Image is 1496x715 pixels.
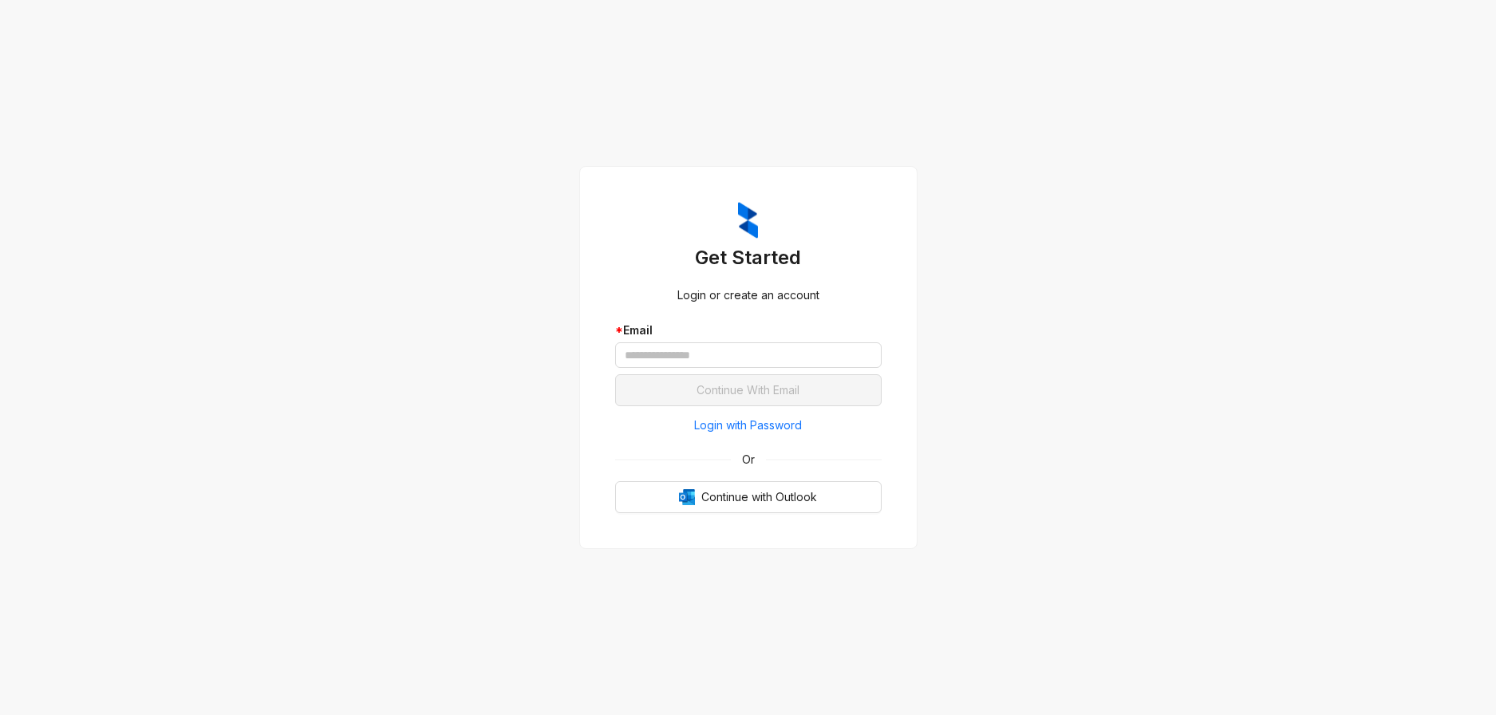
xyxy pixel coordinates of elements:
[731,451,766,468] span: Or
[615,374,882,406] button: Continue With Email
[615,245,882,271] h3: Get Started
[694,417,802,434] span: Login with Password
[738,202,758,239] img: ZumaIcon
[615,286,882,304] div: Login or create an account
[615,322,882,339] div: Email
[701,488,817,506] span: Continue with Outlook
[615,481,882,513] button: OutlookContinue with Outlook
[615,413,882,438] button: Login with Password
[679,489,695,505] img: Outlook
